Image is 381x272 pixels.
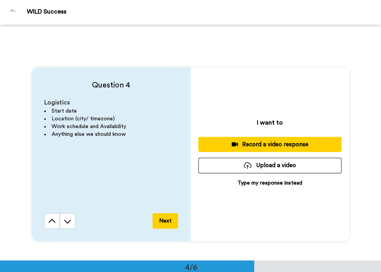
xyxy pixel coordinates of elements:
button: Upload a video [198,158,341,173]
div: WILD Success [27,8,381,15]
button: Next [152,213,178,229]
span: Location (city/ timezone) [52,116,115,121]
span: Anything else we should know [52,132,126,137]
p: Type my response instead [237,179,302,187]
img: Profile Image [4,3,23,22]
button: Record a video response [198,137,341,152]
span: Work schedule and Availability [52,124,126,129]
span: Logistics [44,99,70,106]
h4: Question 4 [44,80,178,91]
p: I want to [257,118,283,127]
div: Record a video response [204,140,335,149]
span: Start date [52,108,77,114]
